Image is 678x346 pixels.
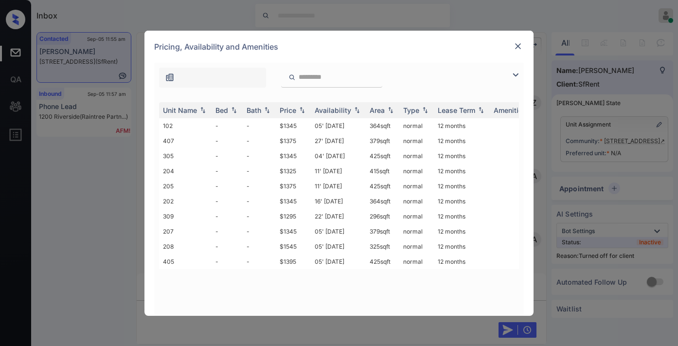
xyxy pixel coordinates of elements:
td: 12 months [434,118,490,133]
div: Pricing, Availability and Amenities [144,31,534,63]
td: 207 [159,224,212,239]
td: 296 sqft [366,209,399,224]
td: 11' [DATE] [311,164,366,179]
img: close [513,41,523,51]
div: Price [280,106,296,114]
td: - [243,118,276,133]
td: 12 months [434,179,490,194]
td: $1545 [276,239,311,254]
td: 425 sqft [366,179,399,194]
td: 379 sqft [366,133,399,148]
div: Lease Term [438,106,475,114]
td: 405 [159,254,212,269]
td: 27' [DATE] [311,133,366,148]
td: 425 sqft [366,254,399,269]
div: Amenities [494,106,526,114]
td: - [212,239,243,254]
td: 12 months [434,164,490,179]
div: Type [403,106,419,114]
td: - [212,194,243,209]
img: sorting [386,107,395,113]
img: sorting [198,107,208,113]
td: 102 [159,118,212,133]
td: normal [399,133,434,148]
td: 425 sqft [366,148,399,164]
td: - [212,148,243,164]
td: 309 [159,209,212,224]
td: $1345 [276,148,311,164]
img: icon-zuma [510,69,521,81]
td: - [243,239,276,254]
td: 05' [DATE] [311,118,366,133]
td: normal [399,164,434,179]
td: normal [399,209,434,224]
td: $1345 [276,118,311,133]
img: sorting [352,107,362,113]
td: 379 sqft [366,224,399,239]
td: - [212,133,243,148]
td: 325 sqft [366,239,399,254]
td: $1345 [276,224,311,239]
td: 12 months [434,239,490,254]
div: Bed [215,106,228,114]
td: 05' [DATE] [311,254,366,269]
td: normal [399,194,434,209]
td: normal [399,179,434,194]
td: normal [399,148,434,164]
td: normal [399,239,434,254]
td: 364 sqft [366,118,399,133]
td: 204 [159,164,212,179]
div: Availability [315,106,351,114]
td: - [243,209,276,224]
td: - [243,194,276,209]
td: 202 [159,194,212,209]
td: $1345 [276,194,311,209]
div: Area [370,106,385,114]
td: 16' [DATE] [311,194,366,209]
td: $1295 [276,209,311,224]
td: - [243,254,276,269]
td: 11' [DATE] [311,179,366,194]
div: Unit Name [163,106,197,114]
td: 407 [159,133,212,148]
td: $1325 [276,164,311,179]
img: icon-zuma [165,73,175,82]
td: normal [399,254,434,269]
td: - [212,209,243,224]
td: - [243,179,276,194]
td: 305 [159,148,212,164]
img: sorting [297,107,307,113]
td: - [212,254,243,269]
img: sorting [476,107,486,113]
td: - [212,179,243,194]
td: - [243,224,276,239]
div: Bath [247,106,261,114]
td: 05' [DATE] [311,224,366,239]
td: - [212,164,243,179]
img: sorting [262,107,272,113]
td: normal [399,118,434,133]
td: - [243,148,276,164]
td: normal [399,224,434,239]
td: 05' [DATE] [311,239,366,254]
td: $1375 [276,179,311,194]
td: 205 [159,179,212,194]
td: - [243,164,276,179]
td: 12 months [434,194,490,209]
img: sorting [229,107,239,113]
td: 364 sqft [366,194,399,209]
td: $1375 [276,133,311,148]
img: sorting [420,107,430,113]
td: - [212,224,243,239]
td: 12 months [434,133,490,148]
td: - [212,118,243,133]
td: $1395 [276,254,311,269]
td: 12 months [434,209,490,224]
td: 208 [159,239,212,254]
td: 12 months [434,148,490,164]
td: 04' [DATE] [311,148,366,164]
td: 415 sqft [366,164,399,179]
img: icon-zuma [288,73,296,82]
td: 12 months [434,254,490,269]
td: 22' [DATE] [311,209,366,224]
